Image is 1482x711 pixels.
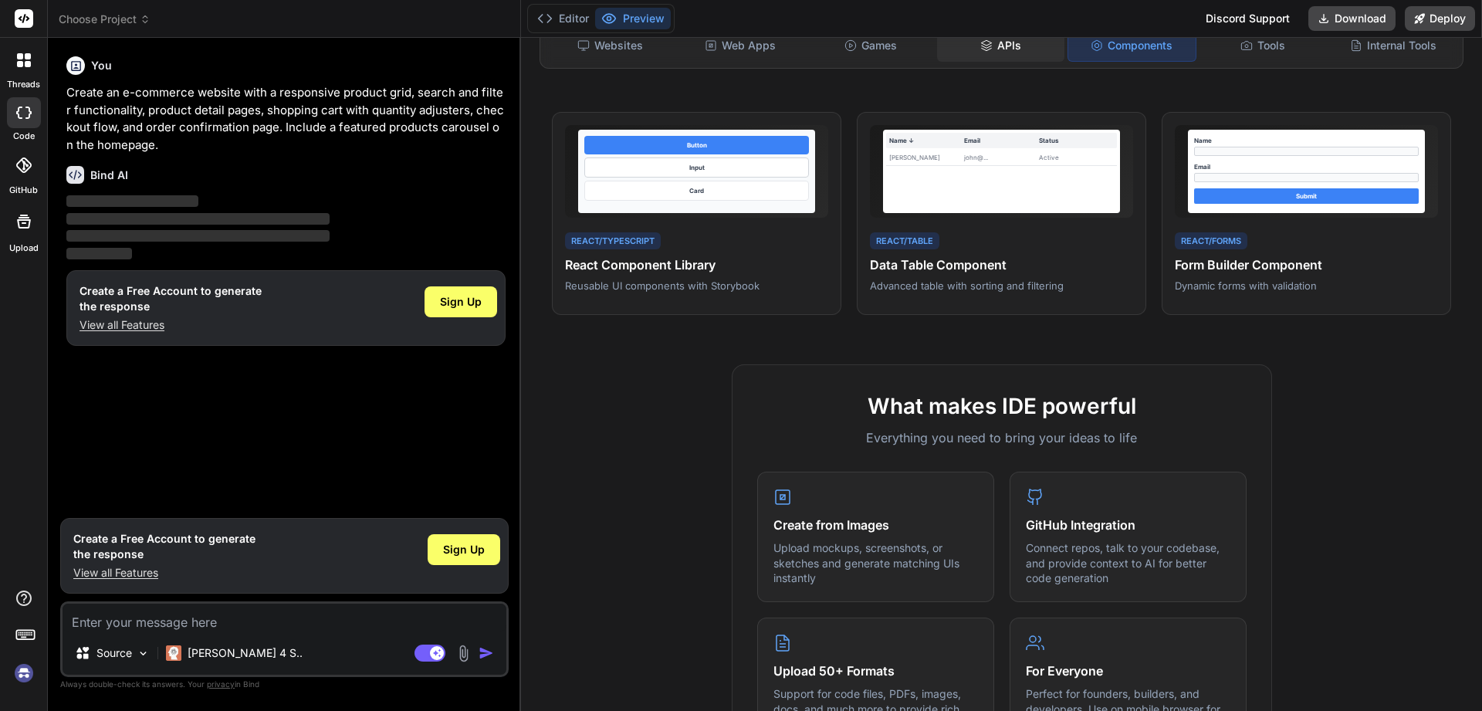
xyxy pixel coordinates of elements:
h4: Data Table Component [870,256,1133,274]
div: Button [584,136,809,154]
div: Internal Tools [1329,29,1457,62]
p: View all Features [80,317,262,333]
div: React/Table [870,232,939,250]
p: Always double-check its answers. Your in Bind [60,677,509,692]
button: Preview [595,8,671,29]
span: privacy [207,679,235,689]
h2: What makes IDE powerful [757,390,1247,422]
div: Input [584,157,809,178]
div: React/Forms [1175,232,1247,250]
div: Card [584,181,809,201]
span: ‌ [66,195,198,207]
div: [PERSON_NAME] [889,153,964,162]
div: APIs [937,29,1064,62]
span: Sign Up [443,542,485,557]
div: Tools [1199,29,1327,62]
img: signin [11,660,37,686]
p: Source [96,645,132,661]
span: Choose Project [59,12,151,27]
p: Dynamic forms with validation [1175,279,1438,293]
h4: Upload 50+ Formats [773,662,978,680]
span: Sign Up [440,294,482,310]
p: Everything you need to bring your ideas to life [757,428,1247,447]
div: Submit [1194,188,1419,204]
button: Deploy [1405,6,1475,31]
img: Pick Models [137,647,150,660]
button: Download [1308,6,1396,31]
div: Email [964,136,1039,145]
p: Reusable UI components with Storybook [565,279,828,293]
div: Components [1068,29,1196,62]
h4: Form Builder Component [1175,256,1438,274]
p: Create an e-commerce website with a responsive product grid, search and filter functionality, pro... [66,84,506,154]
h4: For Everyone [1026,662,1230,680]
p: View all Features [73,565,255,581]
div: React/TypeScript [565,232,661,250]
h6: You [91,58,112,73]
p: Advanced table with sorting and filtering [870,279,1133,293]
label: threads [7,78,40,91]
div: Games [807,29,935,62]
span: ‌ [66,213,330,225]
label: code [13,130,35,143]
h1: Create a Free Account to generate the response [80,283,262,314]
p: [PERSON_NAME] 4 S.. [188,645,303,661]
div: Websites [546,29,674,62]
h4: React Component Library [565,256,828,274]
h6: Bind AI [90,168,128,183]
label: GitHub [9,184,38,197]
div: john@... [964,153,1039,162]
div: Active [1039,153,1114,162]
label: Upload [9,242,39,255]
p: Connect repos, talk to your codebase, and provide context to AI for better code generation [1026,540,1230,586]
img: Claude 4 Sonnet [166,645,181,661]
h4: GitHub Integration [1026,516,1230,534]
h1: Create a Free Account to generate the response [73,531,255,562]
div: Discord Support [1196,6,1299,31]
p: Upload mockups, screenshots, or sketches and generate matching UIs instantly [773,540,978,586]
img: icon [479,645,494,661]
span: ‌ [66,230,330,242]
div: Name ↓ [889,136,964,145]
h4: Create from Images [773,516,978,534]
div: Name [1194,136,1419,145]
button: Editor [531,8,595,29]
div: Web Apps [677,29,804,62]
span: ‌ [66,248,132,259]
div: Email [1194,162,1419,171]
div: Status [1039,136,1114,145]
img: attachment [455,645,472,662]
